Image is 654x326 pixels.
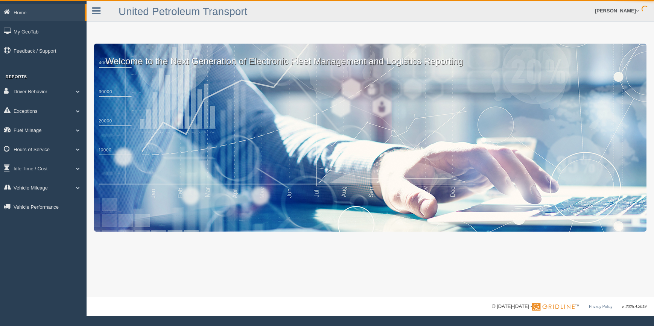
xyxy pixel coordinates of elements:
[492,303,646,311] div: © [DATE]-[DATE] - ™
[622,305,646,309] span: v. 2025.4.2019
[94,44,646,68] p: Welcome to the Next Generation of Electronic Fleet Management and Logistics Reporting
[589,305,612,309] a: Privacy Policy
[119,6,247,17] a: United Petroleum Transport
[532,303,575,311] img: Gridline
